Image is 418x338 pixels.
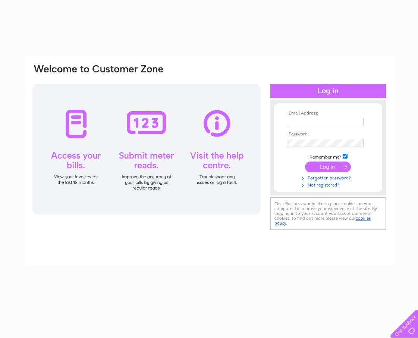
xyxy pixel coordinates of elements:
[285,132,371,137] th: Password:
[287,181,371,188] a: Not registered?
[285,111,371,116] th: Email Address:
[285,153,371,160] td: Remember me?
[305,162,351,172] input: Submit
[270,197,386,230] div: Clear Business would like to place cookies on your computer to improve your experience of the sit...
[274,216,371,226] a: cookies policy
[287,174,371,181] a: Forgotten password?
